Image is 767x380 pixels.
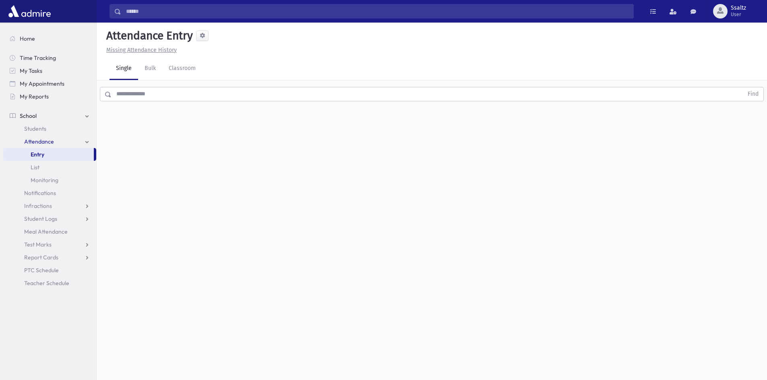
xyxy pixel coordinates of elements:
a: Test Marks [3,238,96,251]
a: Infractions [3,199,96,212]
a: Report Cards [3,251,96,264]
span: Students [24,125,46,132]
span: My Appointments [20,80,64,87]
span: My Tasks [20,67,42,74]
a: PTC Schedule [3,264,96,277]
a: Notifications [3,187,96,199]
a: List [3,161,96,174]
span: List [31,164,39,171]
a: My Reports [3,90,96,103]
a: Single [110,58,138,80]
a: Time Tracking [3,51,96,64]
a: My Tasks [3,64,96,77]
a: Teacher Schedule [3,277,96,290]
span: Ssaltz [731,5,746,11]
a: My Appointments [3,77,96,90]
span: Attendance [24,138,54,145]
span: Student Logs [24,215,57,222]
span: Teacher Schedule [24,279,69,287]
span: Infractions [24,202,52,210]
h5: Attendance Entry [103,29,193,43]
span: Test Marks [24,241,52,248]
span: Entry [31,151,44,158]
a: Student Logs [3,212,96,225]
span: Time Tracking [20,54,56,62]
span: Meal Attendance [24,228,68,235]
a: Meal Attendance [3,225,96,238]
a: School [3,109,96,122]
span: Notifications [24,189,56,197]
button: Find [743,87,763,101]
a: Missing Attendance History [103,47,177,53]
a: Bulk [138,58,162,80]
span: User [731,11,746,18]
u: Missing Attendance History [106,47,177,53]
span: Monitoring [31,177,58,184]
a: Classroom [162,58,202,80]
span: Home [20,35,35,42]
input: Search [121,4,633,18]
span: PTC Schedule [24,267,59,274]
a: Students [3,122,96,135]
span: My Reports [20,93,49,100]
span: Report Cards [24,254,58,261]
img: AdmirePro [6,3,53,19]
a: Entry [3,148,94,161]
a: Attendance [3,135,96,148]
a: Home [3,32,96,45]
a: Monitoring [3,174,96,187]
span: School [20,112,37,119]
